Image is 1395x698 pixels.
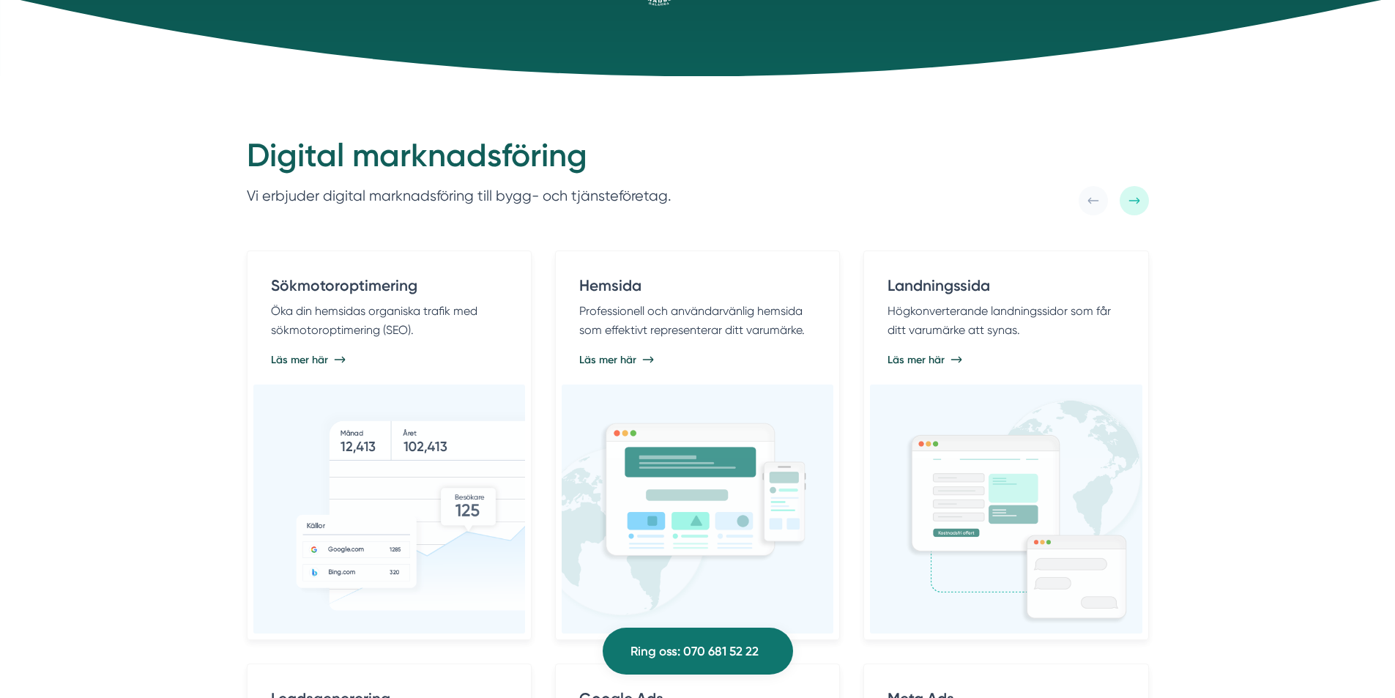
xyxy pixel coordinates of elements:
h4: Hemsida [579,275,816,302]
p: Högkonverterande landningssidor som får ditt varumärke att synas. [888,302,1124,339]
h4: Landningssida [888,275,1124,302]
p: Professionell och användarvänlig hemsida som effektivt representerar ditt varumärke. [579,302,816,339]
img: Hemsida för bygg- och tjänsteföretag. [529,420,808,627]
a: Landningssida Högkonverterande landningssidor som får ditt varumärke att synas. Läs mer här Landn... [863,250,1148,640]
span: Ring oss: 070 681 52 22 [630,642,759,661]
a: Hemsida Professionell och användarvänlig hemsida som effektivt representerar ditt varumärke. Läs ... [555,250,840,640]
img: Sökmotoroptimering för bygg- och tjänsteföretag. [294,400,580,618]
p: Vi erbjuder digital marknadsföring till bygg- och tjänsteföretag. [247,185,672,208]
h4: Sökmotoroptimering [271,275,507,302]
p: Öka din hemsidas organiska trafik med sökmotoroptimering (SEO). [271,302,507,339]
h2: Digital marknadsföring [247,135,672,185]
span: Läs mer här [579,352,636,367]
span: Läs mer här [888,352,945,367]
a: Sökmotoroptimering Öka din hemsidas organiska trafik med sökmotoroptimering (SEO). Läs mer här Sö... [247,250,532,640]
a: Ring oss: 070 681 52 22 [603,628,793,675]
span: Läs mer här [271,352,328,367]
img: Landningssida för bygg- och tjänsteföretag. [904,392,1153,626]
